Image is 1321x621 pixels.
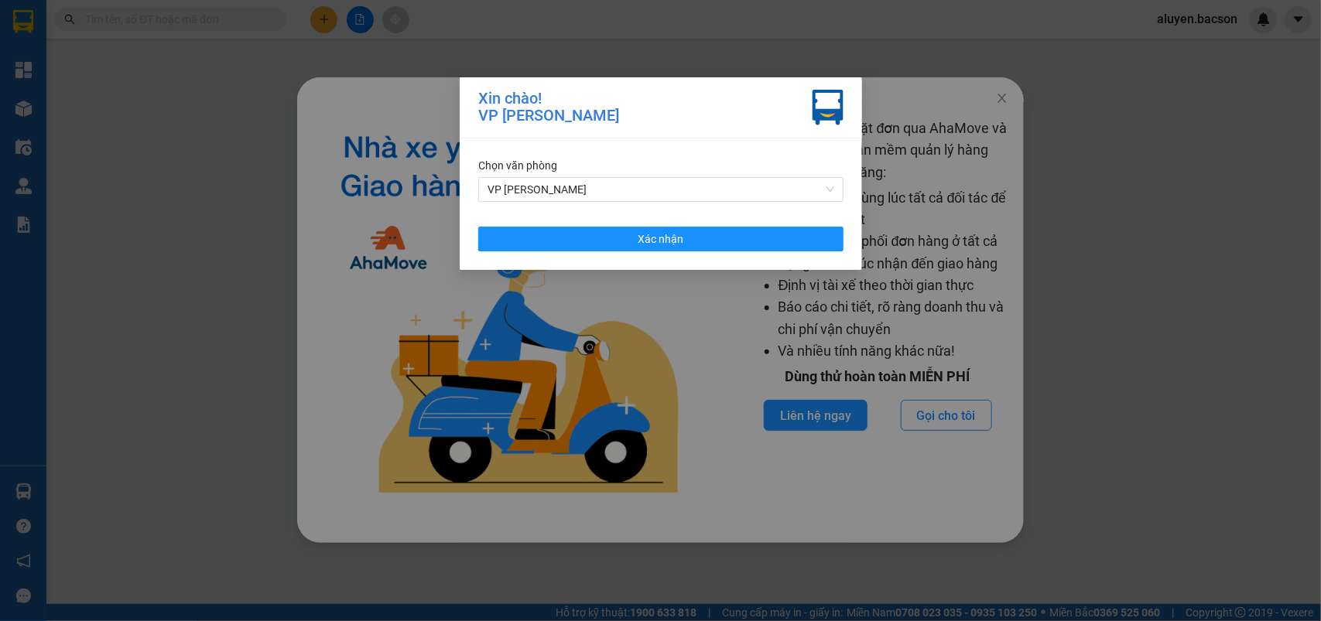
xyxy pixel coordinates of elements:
div: Xin chào! VP [PERSON_NAME] [478,90,619,125]
button: Xác nhận [478,227,844,251]
span: Xác nhận [638,230,683,247]
span: VP Thanh Xuân [488,178,834,201]
div: Chọn văn phòng [478,157,844,174]
img: vxr-icon [813,90,844,125]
